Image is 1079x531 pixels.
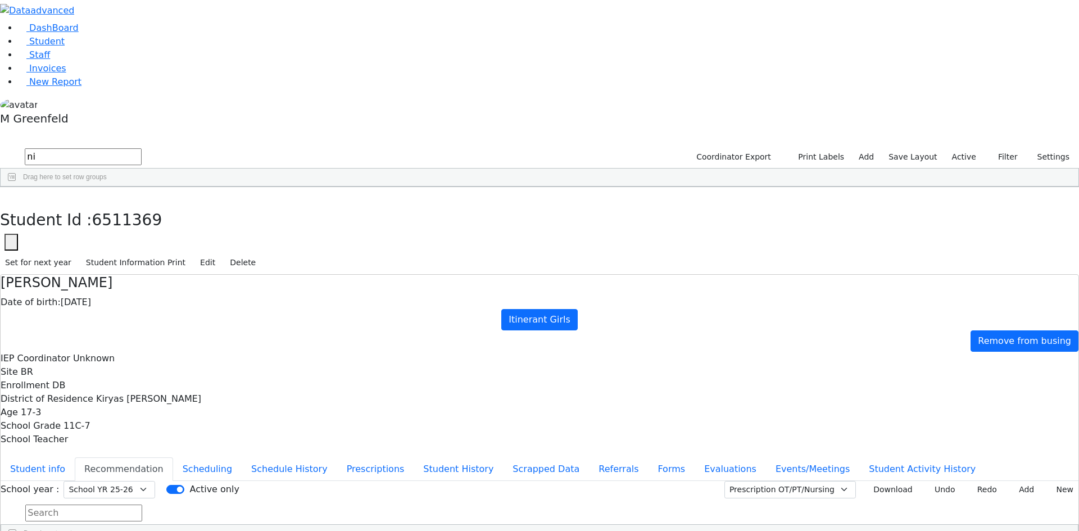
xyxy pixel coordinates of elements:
[73,353,115,364] span: Unknown
[52,380,65,391] span: DB
[1,433,68,446] label: School Teacher
[883,148,942,166] button: Save Layout
[978,335,1071,346] span: Remove from busing
[75,457,173,481] button: Recommendation
[648,457,695,481] button: Forms
[1,406,18,419] label: Age
[414,457,503,481] button: Student History
[983,148,1023,166] button: Filter
[766,457,859,481] button: Events/Meetings
[689,148,776,166] button: Coordinator Export
[922,481,960,498] button: Undo
[965,481,1002,498] button: Redo
[18,36,65,47] a: Student
[23,173,107,181] span: Drag here to set row groups
[242,457,337,481] button: Schedule History
[29,63,66,74] span: Invoices
[21,366,33,377] span: BR
[503,457,589,481] button: Scrapped Data
[1,392,93,406] label: District of Residence
[859,457,985,481] button: Student Activity History
[1,379,49,392] label: Enrollment
[18,63,66,74] a: Invoices
[589,457,648,481] button: Referrals
[173,457,242,481] button: Scheduling
[29,76,81,87] span: New Report
[1007,481,1039,498] button: Add
[18,22,79,33] a: DashBoard
[21,407,41,417] span: 17-3
[501,309,578,330] a: Itinerant Girls
[947,148,981,166] label: Active
[337,457,414,481] button: Prescriptions
[81,254,191,271] button: Student Information Print
[189,483,239,496] label: Active only
[1,483,59,496] label: School year :
[1,365,18,379] label: Site
[1,419,61,433] label: School Grade
[225,254,261,271] button: Delete
[29,36,65,47] span: Student
[1023,148,1075,166] button: Settings
[860,481,918,498] button: Download
[854,148,879,166] a: Add
[25,505,142,521] input: Search
[971,330,1078,352] a: Remove from busing
[695,457,766,481] button: Evaluations
[29,49,50,60] span: Staff
[25,148,142,165] input: Search
[64,420,90,431] span: 11C-7
[785,148,849,166] button: Print Labels
[1,296,61,309] label: Date of birth:
[1,457,75,481] button: Student info
[18,49,50,60] a: Staff
[1044,481,1078,498] button: New
[1,352,70,365] label: IEP Coordinator
[96,393,201,404] span: Kiryas [PERSON_NAME]
[195,254,220,271] button: Edit
[1,296,1078,309] div: [DATE]
[18,76,81,87] a: New Report
[1,275,1078,291] h4: [PERSON_NAME]
[92,211,162,229] span: 6511369
[29,22,79,33] span: DashBoard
